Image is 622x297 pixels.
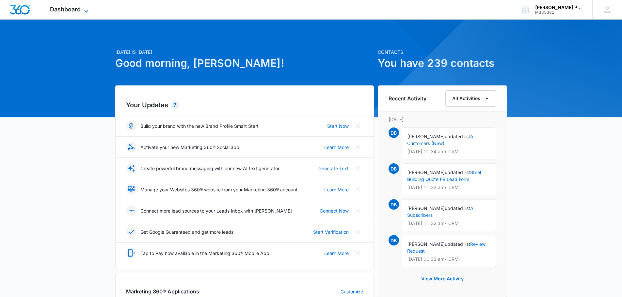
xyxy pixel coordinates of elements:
h2: Your Updates [126,100,363,110]
h6: Recent Activity [389,95,426,102]
button: Close [353,142,363,152]
span: [PERSON_NAME] [407,170,445,175]
p: [DATE] 11:33 am • CRM [407,185,491,190]
a: Customize [341,288,363,295]
span: DB [389,127,399,138]
div: 7 [171,101,179,109]
p: Activate your new Marketing 360® Social app [140,144,239,151]
button: Close [353,205,363,216]
span: DB [389,235,399,245]
div: account name [535,5,583,10]
p: [DATE] 11:32 am • CRM [407,257,491,261]
h2: Marketing 360® Applications [126,288,199,295]
a: Learn More [324,186,349,193]
span: updated list [445,134,470,139]
span: updated list [445,205,470,211]
button: Close [353,248,363,258]
span: [PERSON_NAME] [407,205,445,211]
span: DB [389,163,399,174]
h1: You have 239 contacts [378,55,507,71]
span: updated list [445,241,470,247]
p: Connect more lead sources to your Leads Inbox with [PERSON_NAME] [140,207,292,214]
a: Start Verification [313,229,349,235]
span: updated list [445,170,470,175]
p: [DATE] 11:34 am • CRM [407,149,491,154]
p: Get Google Guaranteed and get more leads [140,229,233,235]
p: [DATE] 11:32 am • CRM [407,221,491,226]
button: All Activities [445,90,496,107]
a: Learn More [324,250,349,257]
div: account id [535,10,583,15]
a: Learn More [324,144,349,151]
p: [DATE] [389,116,496,123]
a: Start Now [327,123,349,129]
span: [PERSON_NAME] [407,241,445,247]
span: Dashboard [50,6,81,13]
p: Tap to Pay now available in the Marketing 360® Mobile App [140,250,269,257]
button: View More Activity [415,271,470,287]
span: [PERSON_NAME] [407,134,445,139]
span: DB [389,199,399,210]
p: [DATE] is [DATE] [115,49,374,55]
a: Connect Now [320,207,349,214]
p: Build your brand with the new Brand Profile Smart Start [140,123,259,129]
h1: Good morning, [PERSON_NAME]! [115,55,374,71]
p: Create powerful brand messaging with our new AI text generator [140,165,279,172]
p: Contacts [378,49,507,55]
a: Generate Text [318,165,349,172]
p: Manage your Websites 360® website from your Marketing 360® account [140,186,297,193]
button: Close [353,121,363,131]
button: Close [353,163,363,173]
button: Close [353,227,363,237]
button: Close [353,184,363,195]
